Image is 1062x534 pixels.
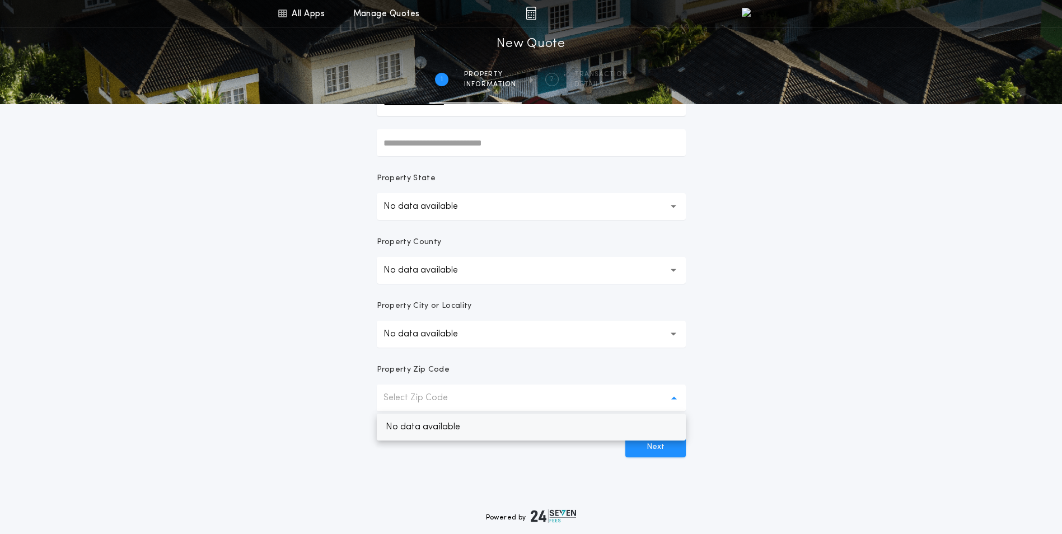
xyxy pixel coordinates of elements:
p: Select Zip Code [383,391,466,405]
p: No data available [383,264,476,277]
span: details [574,80,628,89]
h1: New Quote [497,35,565,53]
p: No data available [383,200,476,213]
span: information [464,80,516,89]
img: vs-icon [742,8,780,19]
button: No data available [377,321,686,348]
span: Transaction [574,70,628,79]
h2: 1 [441,75,443,84]
button: No data available [377,193,686,220]
p: Property State [377,173,436,184]
img: logo [531,509,577,523]
button: Select Zip Code [377,385,686,411]
img: img [526,7,536,20]
p: No data available [383,327,476,341]
h2: 2 [550,75,554,84]
p: No data available [377,414,686,441]
ul: Select Zip Code [377,414,686,441]
p: Property City or Locality [377,301,472,312]
div: Powered by [486,509,577,523]
p: Property Zip Code [377,364,450,376]
button: Next [625,437,686,457]
span: Property [464,70,516,79]
p: Property County [377,237,442,248]
button: No data available [377,257,686,284]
